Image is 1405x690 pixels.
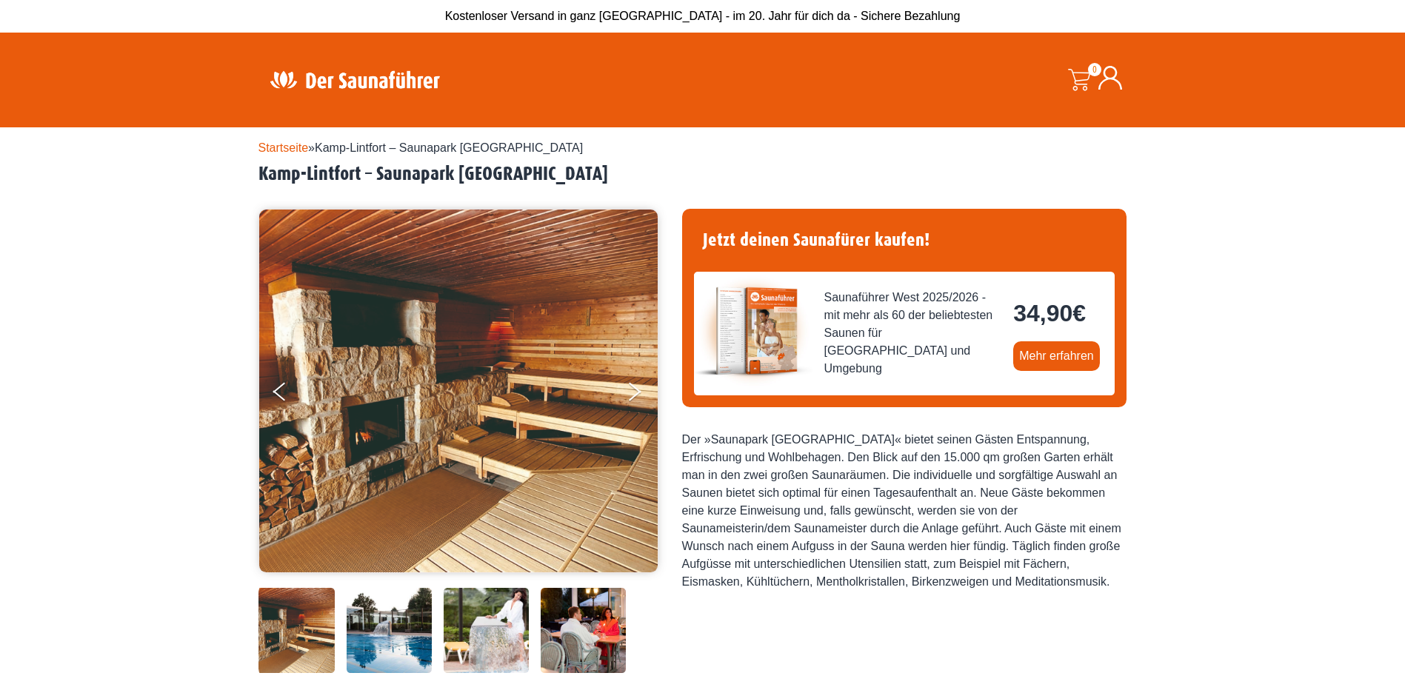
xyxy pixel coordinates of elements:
[682,431,1127,591] div: Der »Saunapark [GEOGRAPHIC_DATA]« bietet seinen Gästen Entspannung, Erfrischung und Wohlbehagen. ...
[694,221,1115,260] h4: Jetzt deinen Saunafürer kaufen!
[315,141,583,154] span: Kamp-Lintfort – Saunapark [GEOGRAPHIC_DATA]
[273,376,310,413] button: Previous
[626,376,663,413] button: Next
[1072,300,1086,326] span: €
[258,163,1147,186] h2: Kamp-Lintfort – Saunapark [GEOGRAPHIC_DATA]
[1013,341,1100,371] a: Mehr erfahren
[1013,300,1086,326] bdi: 34,90
[445,10,961,22] span: Kostenloser Versand in ganz [GEOGRAPHIC_DATA] - im 20. Jahr für dich da - Sichere Bezahlung
[694,272,812,390] img: der-saunafuehrer-2025-west.jpg
[258,141,584,154] span: »
[1088,63,1101,76] span: 0
[824,289,1002,378] span: Saunaführer West 2025/2026 - mit mehr als 60 der beliebtesten Saunen für [GEOGRAPHIC_DATA] und Um...
[258,141,309,154] a: Startseite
